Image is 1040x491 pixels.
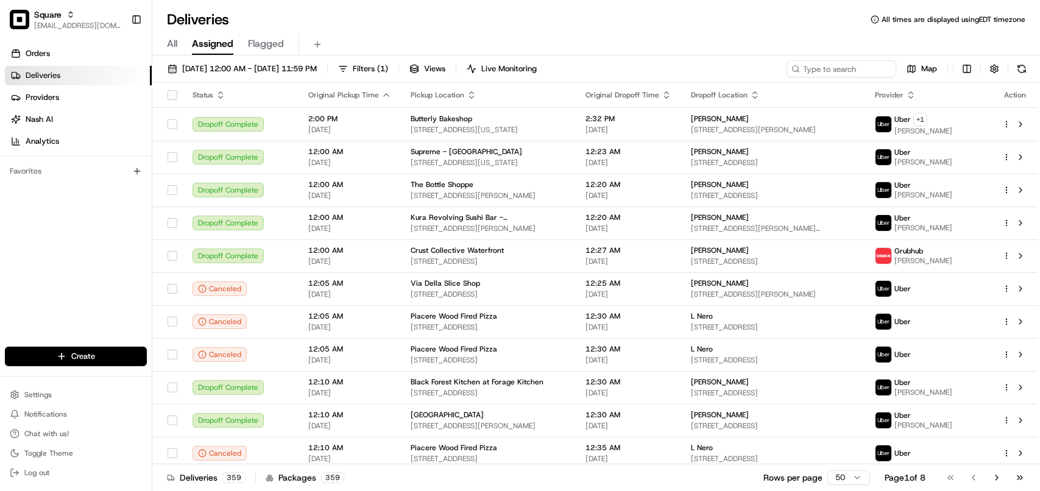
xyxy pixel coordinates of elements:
span: 12:10 AM [308,410,391,420]
span: ( 1 ) [377,63,388,74]
span: Notifications [24,409,67,419]
span: [STREET_ADDRESS][PERSON_NAME] [411,224,566,233]
span: Piacere Wood Fired Pizza [411,443,497,453]
span: 12:20 AM [585,213,671,222]
span: Deliveries [26,70,60,81]
span: [STREET_ADDRESS] [411,355,566,365]
span: Filters [353,63,388,74]
span: [PERSON_NAME] [691,213,749,222]
span: Uber [894,213,911,223]
span: [STREET_ADDRESS] [411,454,566,464]
button: Log out [5,464,147,481]
span: Black Forest Kitchen at Forage Kitchen [411,377,543,387]
span: 12:23 AM [585,147,671,157]
a: Deliveries [5,66,152,85]
img: uber-new-logo.jpeg [876,149,891,165]
span: 12:27 AM [585,245,671,255]
span: Toggle Theme [24,448,73,458]
span: Map [921,63,937,74]
img: uber-new-logo.jpeg [876,182,891,198]
span: Analytics [26,136,59,147]
img: uber-new-logo.jpeg [876,116,891,132]
div: 359 [321,472,344,483]
span: Uber [894,317,911,327]
div: 359 [222,472,246,483]
span: [DATE] [308,454,391,464]
span: [DATE] [585,191,671,200]
button: Notifications [5,406,147,423]
img: uber-new-logo.jpeg [876,347,891,362]
button: [EMAIL_ADDRESS][DOMAIN_NAME] [34,21,121,30]
button: Create [5,347,147,366]
span: [PERSON_NAME] [894,420,952,430]
input: Type to search [787,60,896,77]
span: Settings [24,390,52,400]
span: 12:30 AM [585,410,671,420]
span: [STREET_ADDRESS] [411,289,566,299]
h1: Deliveries [167,10,229,29]
span: Uber [894,411,911,420]
span: Original Dropoff Time [585,90,659,100]
span: [STREET_ADDRESS] [411,322,566,332]
span: [PERSON_NAME] [691,114,749,124]
span: L Nero [691,311,713,321]
span: [PERSON_NAME] [894,126,952,136]
button: Chat with us! [5,425,147,442]
div: Action [1002,90,1028,100]
a: Nash AI [5,110,152,129]
span: [STREET_ADDRESS][PERSON_NAME] [411,421,566,431]
span: [DATE] [585,289,671,299]
button: Canceled [193,347,247,362]
span: 12:05 AM [308,311,391,321]
button: Canceled [193,446,247,461]
span: [STREET_ADDRESS] [691,355,855,365]
span: Kura Revolving Sushi Bar - [GEOGRAPHIC_DATA] [411,213,566,222]
span: [STREET_ADDRESS] [691,388,855,398]
span: Live Monitoring [481,63,537,74]
span: Nash AI [26,114,53,125]
span: Supreme - [GEOGRAPHIC_DATA] [411,147,522,157]
span: [PERSON_NAME] [691,377,749,387]
span: [DATE] [585,256,671,266]
button: Settings [5,386,147,403]
a: Orders [5,44,152,63]
span: 2:32 PM [585,114,671,124]
button: Toggle Theme [5,445,147,462]
button: Canceled [193,281,247,296]
span: 12:00 AM [308,213,391,222]
span: Via Della Slice Shop [411,278,480,288]
span: Assigned [192,37,233,51]
img: 5e692f75ce7d37001a5d71f1 [876,248,891,264]
span: [PERSON_NAME] [691,245,749,255]
span: [PERSON_NAME] [691,147,749,157]
img: uber-new-logo.jpeg [876,380,891,395]
span: Uber [894,448,911,458]
button: SquareSquare[EMAIL_ADDRESS][DOMAIN_NAME] [5,5,126,34]
img: Square [10,10,29,29]
button: Live Monitoring [461,60,542,77]
span: 12:05 AM [308,278,391,288]
img: uber-new-logo.jpeg [876,445,891,461]
span: [PERSON_NAME] [894,256,952,266]
button: [DATE] 12:00 AM - [DATE] 11:59 PM [162,60,322,77]
span: [PERSON_NAME] [894,157,952,167]
span: [STREET_ADDRESS][US_STATE] [411,125,566,135]
span: [DATE] 12:00 AM - [DATE] 11:59 PM [182,63,317,74]
span: 12:05 AM [308,344,391,354]
span: [DATE] [308,388,391,398]
span: [DATE] [585,158,671,168]
span: L Nero [691,443,713,453]
span: L Nero [691,344,713,354]
span: [DATE] [585,421,671,431]
button: Refresh [1013,60,1030,77]
span: [PERSON_NAME] [894,387,952,397]
span: 12:25 AM [585,278,671,288]
span: Original Pickup Time [308,90,379,100]
span: [STREET_ADDRESS] [411,256,566,266]
span: Piacere Wood Fired Pizza [411,344,497,354]
span: [STREET_ADDRESS][PERSON_NAME] [691,125,855,135]
span: 12:35 AM [585,443,671,453]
